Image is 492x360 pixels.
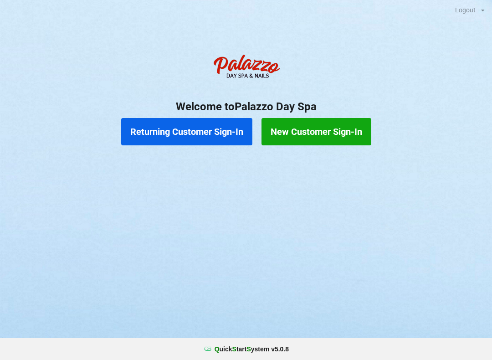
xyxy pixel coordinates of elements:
[215,345,220,353] span: Q
[215,345,289,354] b: uick tart ystem v 5.0.8
[121,118,252,145] button: Returning Customer Sign-In
[232,345,236,353] span: S
[261,118,371,145] button: New Customer Sign-In
[455,7,476,13] div: Logout
[210,50,282,86] img: PalazzoDaySpaNails-Logo.png
[246,345,251,353] span: S
[203,345,212,354] img: favicon.ico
